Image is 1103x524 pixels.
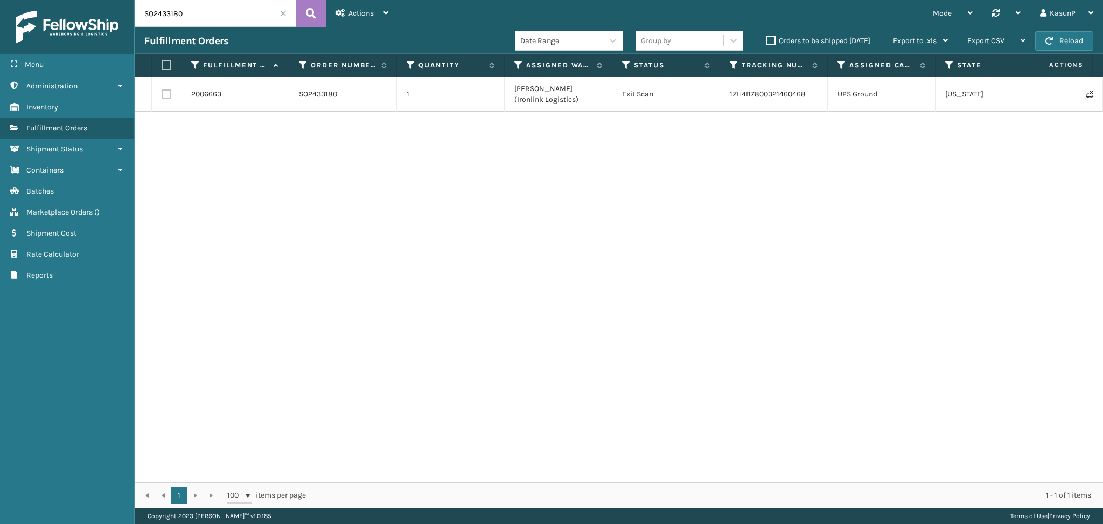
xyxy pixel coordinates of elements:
span: Rate Calculator [26,250,79,259]
div: 1 - 1 of 1 items [321,490,1091,501]
div: | [1010,508,1090,524]
label: Order Number [311,60,376,70]
p: Copyright 2023 [PERSON_NAME]™ v 1.0.185 [148,508,271,524]
span: 100 [227,490,243,501]
span: Export to .xls [893,36,937,45]
span: Shipment Cost [26,229,76,238]
td: [US_STATE] [936,77,1043,112]
span: Containers [26,166,64,175]
a: 1ZH4B7800321460468 [730,89,806,99]
i: Never Shipped [1086,91,1093,98]
span: Export CSV [967,36,1004,45]
div: Date Range [520,35,604,46]
label: Orders to be shipped [DATE] [766,36,870,45]
label: Quantity [418,60,484,70]
span: Reports [26,271,53,280]
span: Administration [26,81,78,91]
label: Assigned Warehouse [526,60,591,70]
a: 2006663 [191,89,221,100]
button: Reload [1035,31,1093,51]
label: Assigned Carrier Service [849,60,914,70]
label: State [957,60,1022,70]
span: Batches [26,187,54,196]
td: 1 [397,77,505,112]
span: ( ) [94,208,100,217]
a: SO2433180 [299,89,337,100]
h3: Fulfillment Orders [144,35,228,47]
label: Status [634,60,699,70]
span: Fulfillment Orders [26,123,87,133]
label: Tracking Number [742,60,807,70]
span: items per page [227,487,306,504]
span: Actions [1015,56,1090,74]
span: Marketplace Orders [26,208,93,217]
a: Terms of Use [1010,512,1048,520]
span: Menu [25,60,44,69]
td: Exit Scan [612,77,720,112]
span: Shipment Status [26,144,83,154]
label: Fulfillment Order Id [203,60,268,70]
span: Mode [933,9,952,18]
img: logo [16,11,118,43]
span: Inventory [26,102,58,112]
span: Actions [348,9,374,18]
td: [PERSON_NAME] (Ironlink Logistics) [505,77,612,112]
div: Group by [641,35,671,46]
a: 1 [171,487,187,504]
a: Privacy Policy [1049,512,1090,520]
td: UPS Ground [828,77,936,112]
